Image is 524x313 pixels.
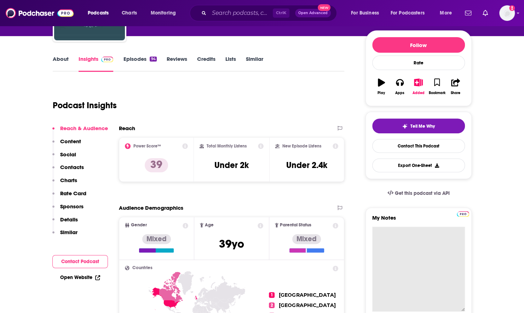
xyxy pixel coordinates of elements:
[273,8,289,18] span: Ctrl K
[451,91,460,95] div: Share
[214,160,249,170] h3: Under 2k
[499,5,515,21] span: Logged in as nwierenga
[60,138,81,145] p: Content
[150,57,156,62] div: 94
[60,164,84,170] p: Contacts
[132,266,152,270] span: Countries
[382,185,455,202] a: Get this podcast via API
[402,123,408,129] img: tell me why sparkle
[60,151,76,158] p: Social
[52,229,77,242] button: Similar
[391,8,425,18] span: For Podcasters
[133,144,161,149] h2: Power Score™
[457,210,469,217] a: Pro website
[119,204,183,211] h2: Audience Demographics
[372,37,465,53] button: Follow
[457,211,469,217] img: Podchaser Pro
[298,11,328,15] span: Open Advanced
[446,74,465,99] button: Share
[428,74,446,99] button: Bookmark
[52,216,78,229] button: Details
[391,74,409,99] button: Apps
[378,91,385,95] div: Play
[225,56,236,72] a: Lists
[146,7,185,19] button: open menu
[279,302,335,308] span: [GEOGRAPHIC_DATA]
[435,7,461,19] button: open menu
[52,138,81,151] button: Content
[372,139,465,153] a: Contact This Podcast
[269,292,275,298] span: 1
[167,56,187,72] a: Reviews
[480,7,491,19] a: Show notifications dropdown
[145,158,168,172] p: 39
[101,57,114,62] img: Podchaser Pro
[52,164,84,177] button: Contacts
[269,302,275,308] span: 2
[292,234,321,244] div: Mixed
[209,7,273,19] input: Search podcasts, credits, & more...
[372,214,465,227] label: My Notes
[60,203,84,210] p: Sponsors
[499,5,515,21] button: Show profile menu
[151,8,176,18] span: Monitoring
[52,151,76,164] button: Social
[131,223,147,227] span: Gender
[409,74,427,99] button: Added
[196,5,344,21] div: Search podcasts, credits, & more...
[117,7,141,19] a: Charts
[60,177,77,184] p: Charts
[60,274,100,280] a: Open Website
[279,292,335,298] span: [GEOGRAPHIC_DATA]
[207,144,247,149] h2: Total Monthly Listens
[83,7,118,19] button: open menu
[197,56,215,72] a: Credits
[440,8,452,18] span: More
[372,56,465,70] div: Rate
[119,125,135,132] h2: Reach
[53,100,117,111] h1: Podcast Insights
[280,223,311,227] span: Parental Status
[509,5,515,11] svg: Add a profile image
[122,8,137,18] span: Charts
[372,158,465,172] button: Export One-Sheet
[295,9,331,17] button: Open AdvancedNew
[205,223,214,227] span: Age
[53,56,69,72] a: About
[372,74,391,99] button: Play
[60,216,78,223] p: Details
[142,234,171,244] div: Mixed
[52,255,108,268] button: Contact Podcast
[318,4,330,11] span: New
[395,190,449,196] span: Get this podcast via API
[219,237,244,251] span: 39 yo
[282,144,321,149] h2: New Episode Listens
[52,203,84,216] button: Sponsors
[60,229,77,236] p: Similar
[413,91,425,95] div: Added
[499,5,515,21] img: User Profile
[386,7,435,19] button: open menu
[52,190,86,203] button: Rate Card
[428,91,445,95] div: Bookmark
[372,118,465,133] button: tell me why sparkleTell Me Why
[395,91,404,95] div: Apps
[123,56,156,72] a: Episodes94
[6,6,74,20] img: Podchaser - Follow, Share and Rate Podcasts
[60,190,86,197] p: Rate Card
[60,125,108,132] p: Reach & Audience
[79,56,114,72] a: InsightsPodchaser Pro
[52,177,77,190] button: Charts
[246,56,263,72] a: Similar
[346,7,388,19] button: open menu
[52,125,108,138] button: Reach & Audience
[410,123,435,129] span: Tell Me Why
[351,8,379,18] span: For Business
[88,8,109,18] span: Podcasts
[286,160,327,170] h3: Under 2.4k
[462,7,474,19] a: Show notifications dropdown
